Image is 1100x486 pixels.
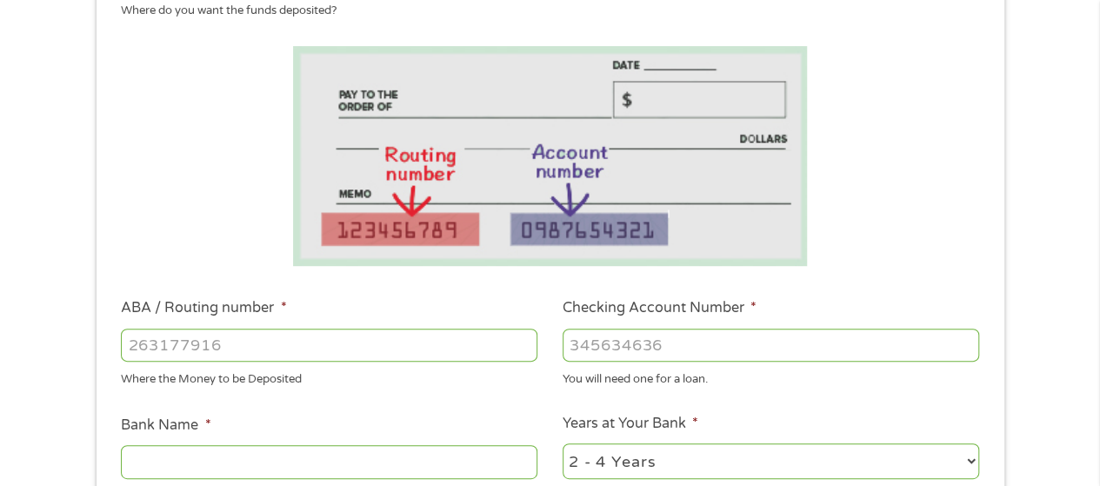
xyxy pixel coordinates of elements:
[121,329,537,362] input: 263177916
[563,329,979,362] input: 345634636
[121,299,286,317] label: ABA / Routing number
[121,416,210,435] label: Bank Name
[563,365,979,389] div: You will need one for a loan.
[121,3,966,20] div: Where do you want the funds deposited?
[293,46,808,266] img: Routing number location
[563,415,698,433] label: Years at Your Bank
[563,299,757,317] label: Checking Account Number
[121,365,537,389] div: Where the Money to be Deposited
